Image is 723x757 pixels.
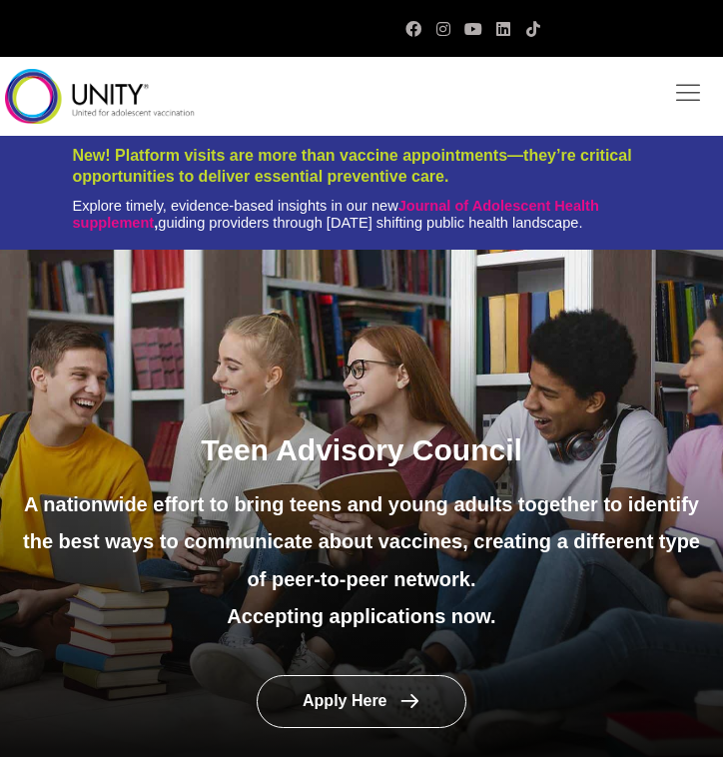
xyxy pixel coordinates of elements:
[20,598,703,635] p: Accepting applications now.
[303,692,386,709] span: Apply Here
[20,486,703,597] p: A nationwide effort to bring teens and young adults together to identify the best ways to communi...
[435,21,451,37] a: Instagram
[525,21,541,37] a: TikTok
[201,433,522,466] span: Teen Advisory Council
[257,675,466,728] a: Apply Here
[5,69,195,123] img: unity-logo-dark
[72,147,631,185] span: New! Platform visits are more than vaccine appointments—they’re critical opportunities to deliver...
[405,21,421,37] a: Facebook
[72,198,650,233] div: Explore timely, evidence-based insights in our new guiding providers through [DATE] shifting publ...
[495,21,511,37] a: LinkedIn
[72,198,598,232] a: Journal of Adolescent Health supplement
[465,21,481,37] a: YouTube
[72,198,598,232] strong: ,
